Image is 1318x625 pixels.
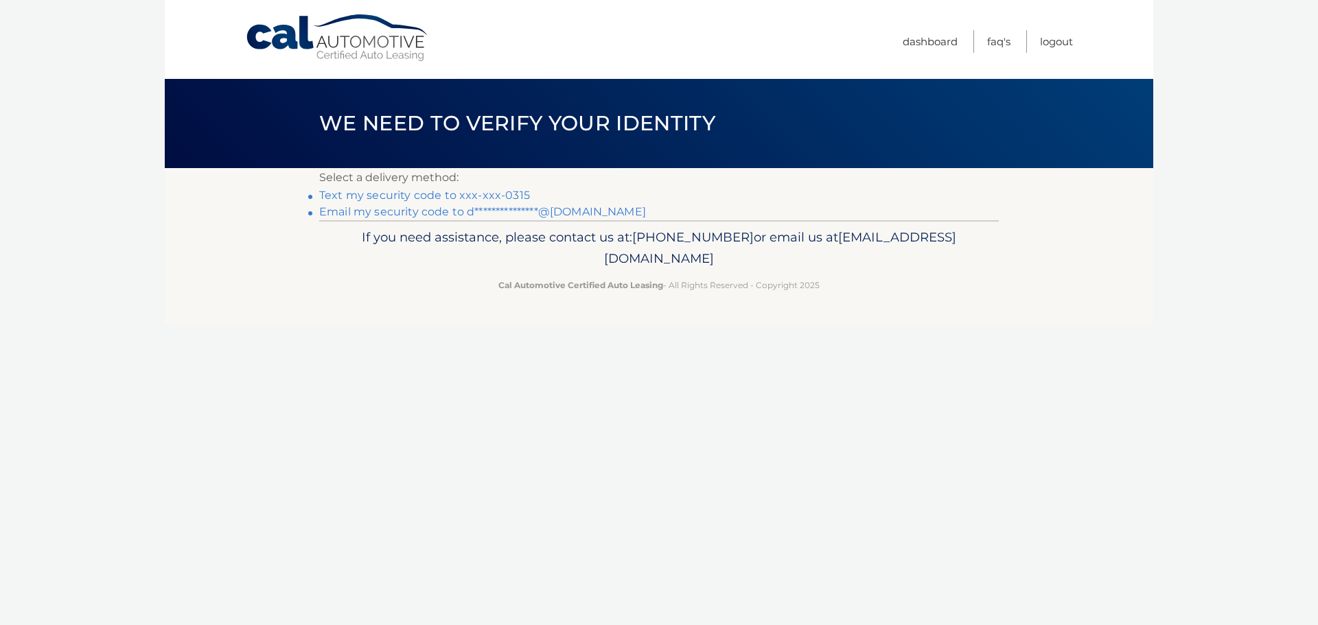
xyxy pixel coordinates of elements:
a: Logout [1040,30,1073,53]
p: - All Rights Reserved - Copyright 2025 [328,278,990,292]
p: If you need assistance, please contact us at: or email us at [328,226,990,270]
span: We need to verify your identity [319,110,715,136]
p: Select a delivery method: [319,168,999,187]
a: Cal Automotive [245,14,430,62]
strong: Cal Automotive Certified Auto Leasing [498,280,663,290]
a: Text my security code to xxx-xxx-0315 [319,189,530,202]
a: FAQ's [987,30,1010,53]
span: [PHONE_NUMBER] [632,229,754,245]
a: Dashboard [903,30,958,53]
